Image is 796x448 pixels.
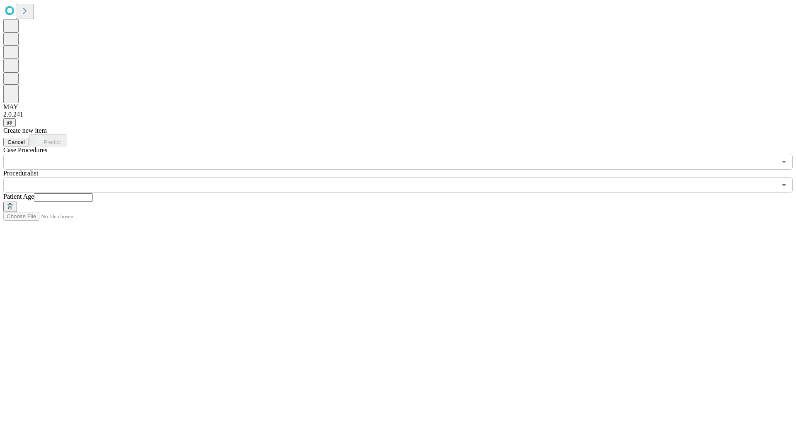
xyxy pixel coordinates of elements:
[7,139,25,145] span: Cancel
[3,127,47,134] span: Create new item
[3,146,47,153] span: Scheduled Procedure
[3,111,793,118] div: 2.0.241
[778,156,790,168] button: Open
[29,134,67,146] button: Predict
[44,139,61,145] span: Predict
[3,193,34,200] span: Patient Age
[7,119,12,126] span: @
[3,138,29,146] button: Cancel
[3,170,38,177] span: Proceduralist
[778,179,790,191] button: Open
[3,103,793,111] div: MAY
[3,118,16,127] button: @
